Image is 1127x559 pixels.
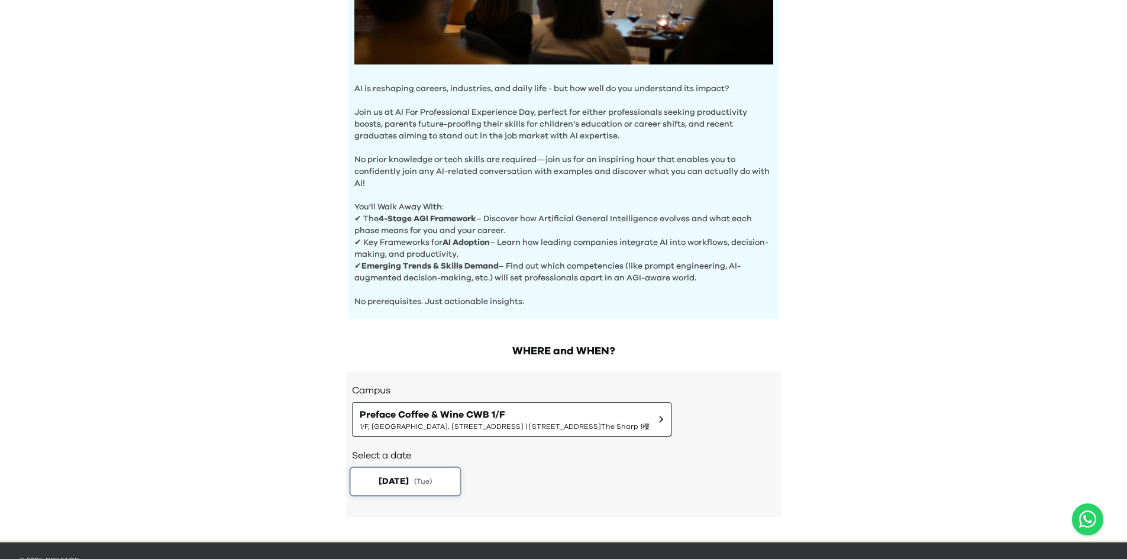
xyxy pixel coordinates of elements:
b: 4-Stage AGI Framework [379,215,476,223]
p: ✔ Key Frameworks for – Learn how leading companies integrate AI into workflows, decision-making, ... [354,237,773,260]
span: Preface Coffee & Wine CWB 1/F [360,408,650,422]
p: ✔ The – Discover how Artificial General Intelligence evolves and what each phase means for you an... [354,213,773,237]
h2: WHERE and WHEN? [346,343,782,360]
b: AI Adoption [443,238,490,247]
p: Join us at AI For Professional Experience Day, perfect for either professionals seeking productiv... [354,95,773,142]
p: No prerequisites. Just actionable insights. [354,284,773,308]
p: You'll Walk Away With: [354,189,773,213]
span: [DATE] [378,475,408,487]
button: Open WhatsApp chat [1072,503,1103,535]
p: No prior knowledge or tech skills are required—join us for an inspiring hour that enables you to ... [354,142,773,189]
span: ( Tue ) [414,476,431,486]
a: Chat with us on WhatsApp [1072,503,1103,535]
h3: Campus [352,383,776,398]
span: 1/F, [GEOGRAPHIC_DATA], [STREET_ADDRESS] | [STREET_ADDRESS]The Sharp 1樓 [360,422,650,431]
p: AI is reshaping careers, industries, and daily life - but how well do you understand its impact? [354,83,773,95]
p: ✔ – Find out which competencies (like prompt engineering, AI-augmented decision-making, etc.) wil... [354,260,773,284]
b: Emerging Trends & Skills Demand [361,262,499,270]
h2: Select a date [352,448,776,463]
button: [DATE](Tue) [349,467,461,496]
button: Preface Coffee & Wine CWB 1/F1/F, [GEOGRAPHIC_DATA], [STREET_ADDRESS] | [STREET_ADDRESS]The Sharp 1樓 [352,402,671,437]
